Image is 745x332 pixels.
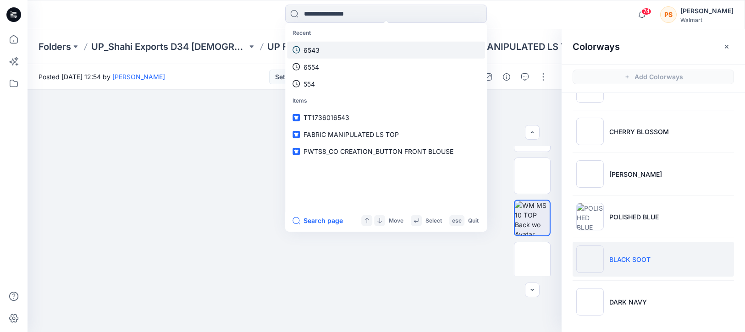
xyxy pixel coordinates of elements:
[609,255,651,264] p: BLACK SOOT
[680,5,734,16] div: [PERSON_NAME]
[39,40,71,53] a: Folders
[576,118,604,145] img: CHERRY BLOSSOM
[609,169,662,179] p: [PERSON_NAME]
[576,288,604,316] img: DARK NAVY
[425,216,442,225] p: Select
[680,16,734,23] div: Walmart
[304,79,315,88] p: 554
[287,143,485,160] a: PWTS8_CO CREATION_BUTTON FRONT BLOUSE
[287,109,485,126] a: TT1736016543
[287,126,485,143] a: FABRIC MANIPULATED LS TOP
[287,92,485,109] p: Items
[576,245,604,273] img: BLACK SOOT
[112,73,165,81] a: [PERSON_NAME]
[609,127,669,136] p: CHERRY BLOSSOM
[304,114,349,121] span: TT1736016543
[292,215,343,226] button: Search page
[91,40,247,53] a: UP_Shahi Exports D34 [DEMOGRAPHIC_DATA] Tops
[641,8,651,15] span: 74
[515,201,550,235] img: WM MS 10 TOP Back wo Avatar
[576,203,604,230] img: POLISHED BLUE
[444,40,579,53] p: FABRIC MANIPULATED LS TOP
[573,41,620,52] h2: Colorways
[576,160,604,188] img: ROSE DE FLAMANT
[304,45,320,54] p: 6543
[609,212,659,222] p: POLISHED BLUE
[660,6,677,23] div: PS
[287,75,485,92] a: 554
[468,216,479,225] p: Quit
[304,147,453,155] span: PWTS8_CO CREATION_BUTTON FRONT BLOUSE
[287,41,485,58] a: 6543
[499,70,514,84] button: Details
[287,58,485,75] a: 6554
[609,297,647,307] p: DARK NAVY
[287,25,485,42] p: Recent
[267,40,423,53] a: UP FYE 2027 S1 D34 [DEMOGRAPHIC_DATA] Woven Tops
[452,216,462,225] p: esc
[304,62,319,71] p: 6554
[304,131,399,138] span: FABRIC MANIPULATED LS TOP
[39,72,165,82] span: Posted [DATE] 12:54 by
[389,216,403,225] p: Move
